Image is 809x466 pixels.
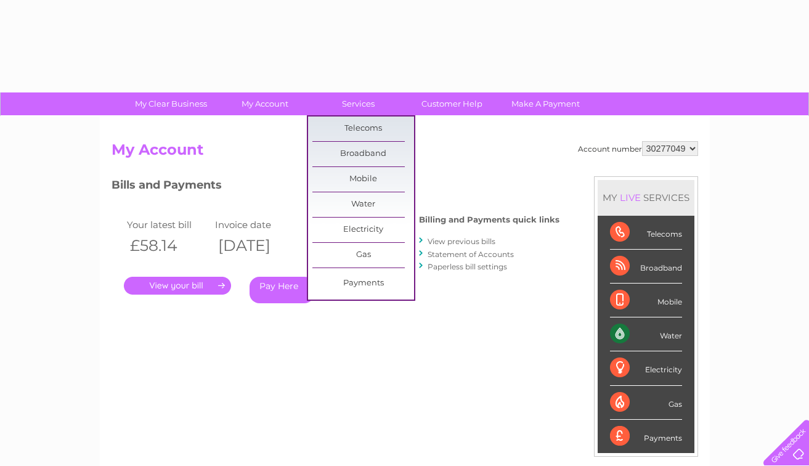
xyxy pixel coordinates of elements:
[307,92,409,115] a: Services
[610,386,682,420] div: Gas
[610,317,682,351] div: Water
[610,420,682,453] div: Payments
[610,351,682,385] div: Electricity
[312,271,414,296] a: Payments
[610,250,682,284] div: Broadband
[428,262,507,271] a: Paperless bill settings
[124,233,213,258] th: £58.14
[617,192,643,203] div: LIVE
[250,277,314,303] a: Pay Here
[401,92,503,115] a: Customer Help
[112,176,559,198] h3: Bills and Payments
[578,141,698,156] div: Account number
[428,237,495,246] a: View previous bills
[112,141,698,165] h2: My Account
[312,192,414,217] a: Water
[312,218,414,242] a: Electricity
[312,167,414,192] a: Mobile
[212,216,301,233] td: Invoice date
[419,215,559,224] h4: Billing and Payments quick links
[124,216,213,233] td: Your latest bill
[428,250,514,259] a: Statement of Accounts
[212,233,301,258] th: [DATE]
[214,92,315,115] a: My Account
[610,284,682,317] div: Mobile
[495,92,596,115] a: Make A Payment
[610,216,682,250] div: Telecoms
[312,243,414,268] a: Gas
[120,92,222,115] a: My Clear Business
[312,142,414,166] a: Broadband
[312,116,414,141] a: Telecoms
[598,180,694,215] div: MY SERVICES
[124,277,231,295] a: .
